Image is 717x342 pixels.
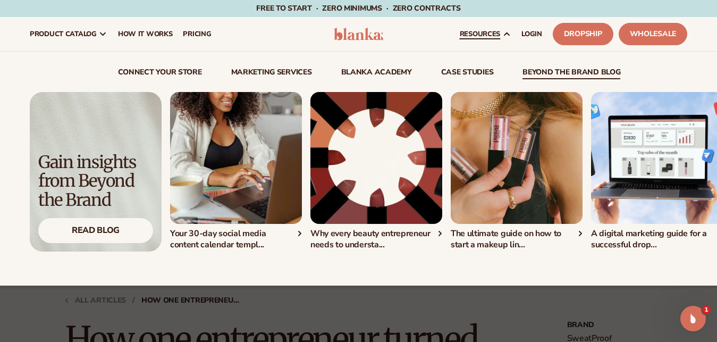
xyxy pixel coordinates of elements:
div: The ultimate guide on how to start a makeup lin... [451,228,583,251]
img: Light background with shadow. [30,92,162,252]
div: Read Blog [38,218,153,243]
a: Light background with shadow. Gain insights from Beyond the Brand Read Blog [30,92,162,252]
span: pricing [183,30,211,38]
div: Your 30-day social media content calendar templ... [170,228,302,251]
a: pricing [178,17,216,51]
a: Shopify Image 3 The ultimate guide on how to start a makeup lin... [451,92,583,251]
a: Dropship [553,23,613,45]
img: logo [334,28,384,40]
div: 2 / 5 [310,92,442,251]
a: product catalog [24,17,113,51]
a: LOGIN [516,17,547,51]
div: 3 / 5 [451,92,583,251]
a: Wholesale [619,23,687,45]
span: 1 [702,306,711,314]
div: Why every beauty entrepreneur needs to understa... [310,228,442,251]
span: resources [460,30,500,38]
a: Blanka Academy [341,69,412,79]
div: Gain insights from Beyond the Brand [38,153,153,210]
span: How It Works [118,30,173,38]
iframe: Intercom live chat [680,306,706,331]
a: beyond the brand blog [522,69,620,79]
a: Lipstick packaging. Why every beauty entrepreneur needs to understa... [310,92,442,251]
span: Free to start · ZERO minimums · ZERO contracts [256,3,460,13]
a: connect your store [118,69,202,79]
a: How It Works [113,17,178,51]
img: Shopify Image 3 [451,92,583,224]
div: 1 / 5 [170,92,302,251]
a: Marketing services [231,69,312,79]
img: Shopify Image 2 [170,92,302,224]
a: Shopify Image 2 Your 30-day social media content calendar templ... [170,92,302,251]
span: product catalog [30,30,97,38]
span: LOGIN [521,30,542,38]
img: Lipstick packaging. [310,92,442,224]
a: resources [454,17,516,51]
a: case studies [441,69,494,79]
